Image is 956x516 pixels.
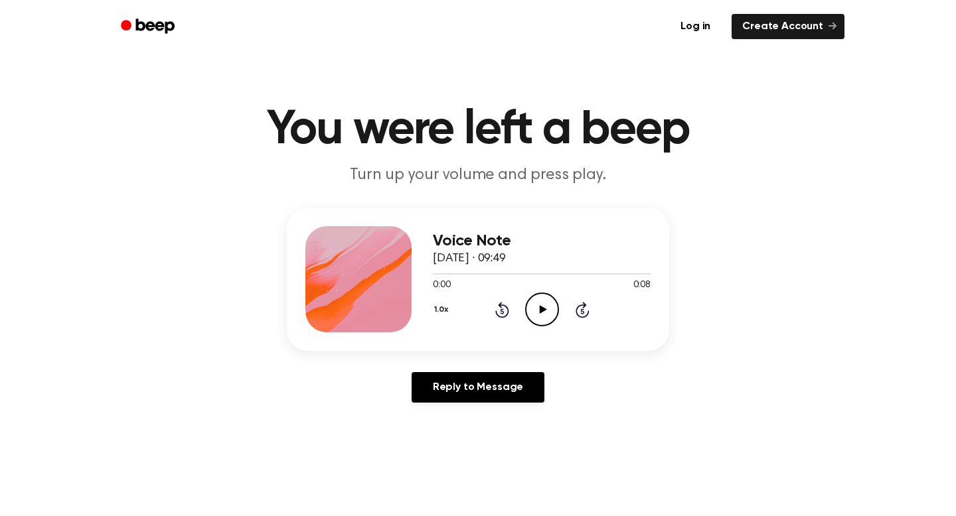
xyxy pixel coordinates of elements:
[433,298,453,321] button: 1.0x
[138,106,818,154] h1: You were left a beep
[433,253,506,265] span: [DATE] · 09:49
[667,11,724,42] a: Log in
[223,164,733,186] p: Turn up your volume and press play.
[633,279,651,292] span: 0:08
[732,14,844,39] a: Create Account
[112,14,187,40] a: Beep
[433,279,450,292] span: 0:00
[433,232,651,250] h3: Voice Note
[412,372,544,403] a: Reply to Message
